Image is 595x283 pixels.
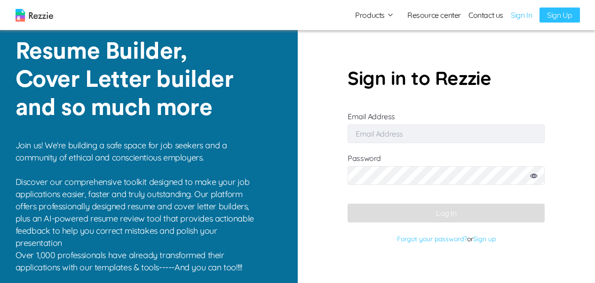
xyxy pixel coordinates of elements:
[473,235,496,243] a: Sign up
[355,9,394,21] button: Products
[348,124,545,143] input: Email Address
[16,9,53,22] img: logo
[348,166,545,185] input: Password
[511,9,532,21] a: Sign In
[397,235,467,243] a: Forgot your password?
[348,153,545,194] label: Password
[16,139,261,249] p: Join us! We're building a safe space for job seekers and a community of ethical and conscientious...
[468,9,503,21] a: Contact us
[539,8,579,23] a: Sign Up
[348,232,545,246] p: or
[407,9,461,21] a: Resource center
[348,112,545,138] label: Email Address
[348,204,545,222] button: Log In
[348,64,545,92] p: Sign in to Rezzie
[16,38,250,122] p: Resume Builder, Cover Letter builder and so much more
[16,249,261,274] p: Over 1,000 professionals have already transformed their applications with our templates & tools--...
